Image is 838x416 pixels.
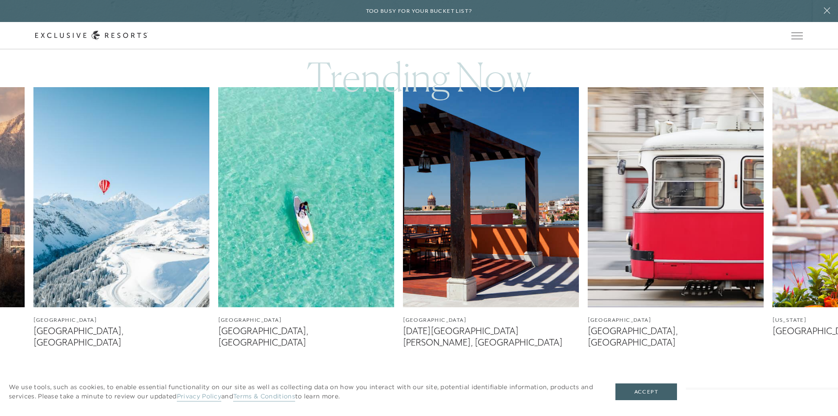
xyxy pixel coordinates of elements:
[791,33,803,39] button: Open navigation
[33,326,209,348] figcaption: [GEOGRAPHIC_DATA], [GEOGRAPHIC_DATA]
[233,392,295,401] a: Terms & Conditions
[403,87,579,348] a: [GEOGRAPHIC_DATA][DATE][GEOGRAPHIC_DATA][PERSON_NAME], [GEOGRAPHIC_DATA]
[588,326,764,348] figcaption: [GEOGRAPHIC_DATA], [GEOGRAPHIC_DATA]
[218,87,394,348] a: [GEOGRAPHIC_DATA][GEOGRAPHIC_DATA], [GEOGRAPHIC_DATA]
[403,316,579,324] figcaption: [GEOGRAPHIC_DATA]
[588,87,764,348] a: [GEOGRAPHIC_DATA][GEOGRAPHIC_DATA], [GEOGRAPHIC_DATA]
[9,383,598,401] p: We use tools, such as cookies, to enable essential functionality on our site as well as collectin...
[33,316,209,324] figcaption: [GEOGRAPHIC_DATA]
[177,392,221,401] a: Privacy Policy
[588,316,764,324] figcaption: [GEOGRAPHIC_DATA]
[403,326,579,348] figcaption: [DATE][GEOGRAPHIC_DATA][PERSON_NAME], [GEOGRAPHIC_DATA]
[615,383,677,400] button: Accept
[366,7,472,15] h6: Too busy for your bucket list?
[218,316,394,324] figcaption: [GEOGRAPHIC_DATA]
[33,87,209,348] a: [GEOGRAPHIC_DATA][GEOGRAPHIC_DATA], [GEOGRAPHIC_DATA]
[218,326,394,348] figcaption: [GEOGRAPHIC_DATA], [GEOGRAPHIC_DATA]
